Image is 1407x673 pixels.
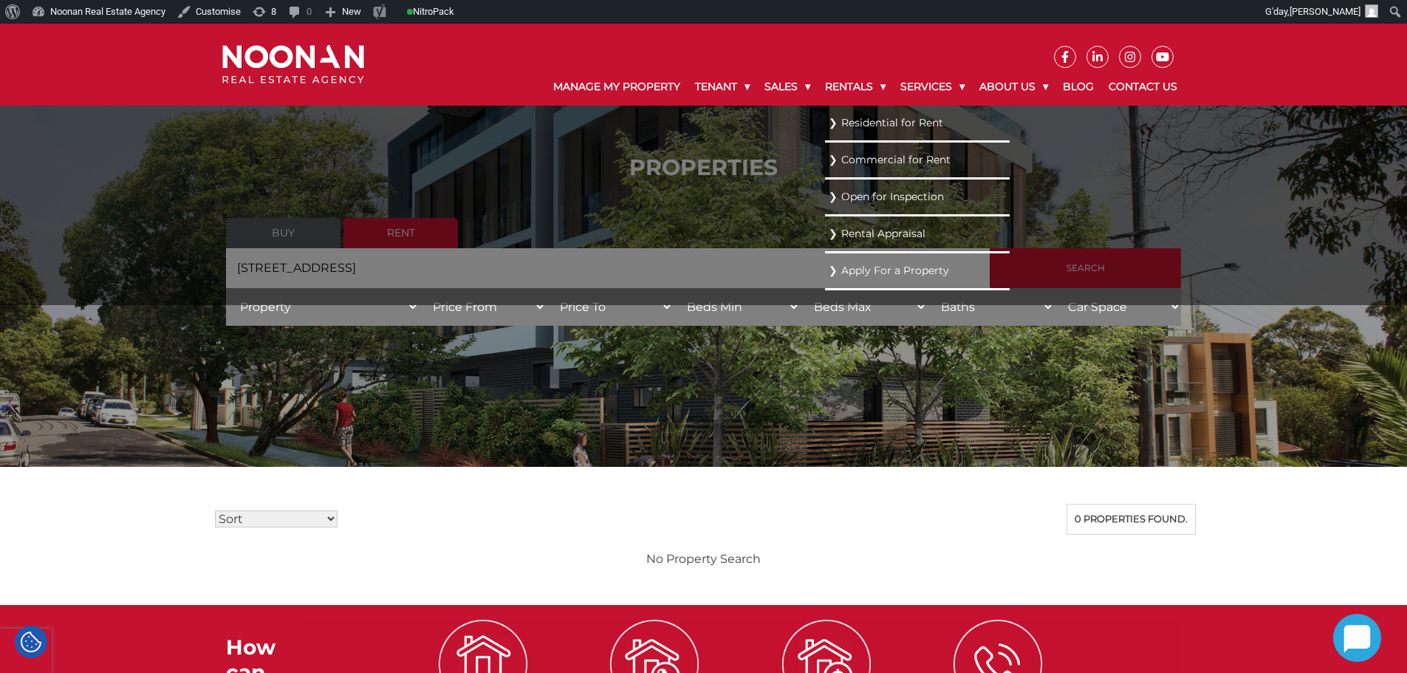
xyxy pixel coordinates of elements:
[15,626,47,658] div: Cookie Settings
[829,261,1006,281] a: Apply For a Property
[546,68,688,106] a: Manage My Property
[893,68,972,106] a: Services
[215,510,338,527] select: Sort Listings
[1055,68,1101,106] a: Blog
[1290,6,1360,17] span: [PERSON_NAME]
[1067,504,1196,535] div: 0 properties found.
[829,224,1006,244] a: Rental Appraisal
[757,68,818,106] a: Sales
[972,68,1055,106] a: About Us
[829,113,1006,133] a: Residential for Rent
[829,150,1006,170] a: Commercial for Rent
[829,187,1006,207] a: Open for Inspection
[1101,68,1185,106] a: Contact Us
[222,45,364,84] img: Noonan Real Estate Agency
[211,550,1196,568] p: No Property Search
[818,68,893,106] a: Rentals
[688,68,757,106] a: Tenant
